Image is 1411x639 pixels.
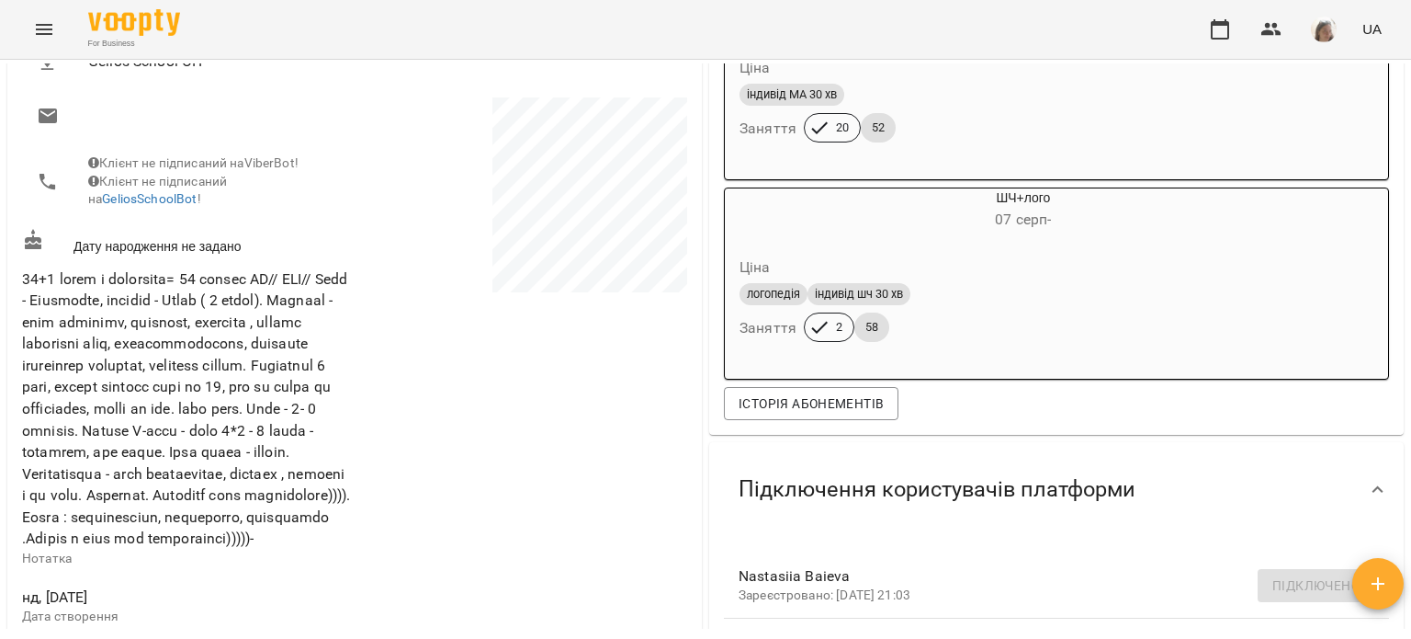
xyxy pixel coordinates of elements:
[739,55,771,81] h6: Ціна
[22,550,351,568] p: Нотатка
[739,255,771,280] h6: Ціна
[861,120,896,136] span: 52
[854,319,889,336] span: 58
[88,9,180,36] img: Voopty Logo
[88,174,227,207] span: Клієнт не підписаний на !
[725,188,1234,364] button: ШЧ+лого07 серп- Ціналогопедіяіндивід шч 30 хвЗаняття258
[739,116,796,142] h6: Заняття
[102,191,197,206] a: GeliosSchoolBot
[18,225,355,259] div: Дату народження не задано
[709,442,1404,537] div: Підключення користувачів платформи
[825,319,853,336] span: 2
[22,270,351,548] span: 34+1 lorem i dolorsita= 54 consec AD// ELI// Sedd - Eiusmodte, incidid - Utlab ( 2 etdol). Magnaa...
[22,608,351,626] p: Дата створення
[739,475,1135,504] span: Підключення користувачів платформи
[807,286,910,302] span: індивід шч 30 хв
[1362,19,1382,39] span: UA
[739,393,884,415] span: Історія абонементів
[739,286,807,302] span: логопедія
[995,211,1051,228] span: 07 серп -
[725,188,813,233] div: ШЧ+лого
[739,315,796,341] h6: Заняття
[825,120,860,136] span: 20
[88,38,180,50] span: For Business
[813,188,1234,233] div: ШЧ+лого
[88,155,299,170] span: Клієнт не підписаний на ViberBot!
[739,587,1345,605] p: Зареєстровано: [DATE] 21:03
[22,587,351,609] span: нд, [DATE]
[22,7,66,51] button: Menu
[739,565,1345,588] span: Nastasiia Baieva
[724,387,898,420] button: Історія абонементів
[739,86,844,103] span: індивід МА 30 хв
[1311,17,1337,42] img: 4795d6aa07af88b41cce17a01eea78aa.jpg
[1355,12,1389,46] button: UA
